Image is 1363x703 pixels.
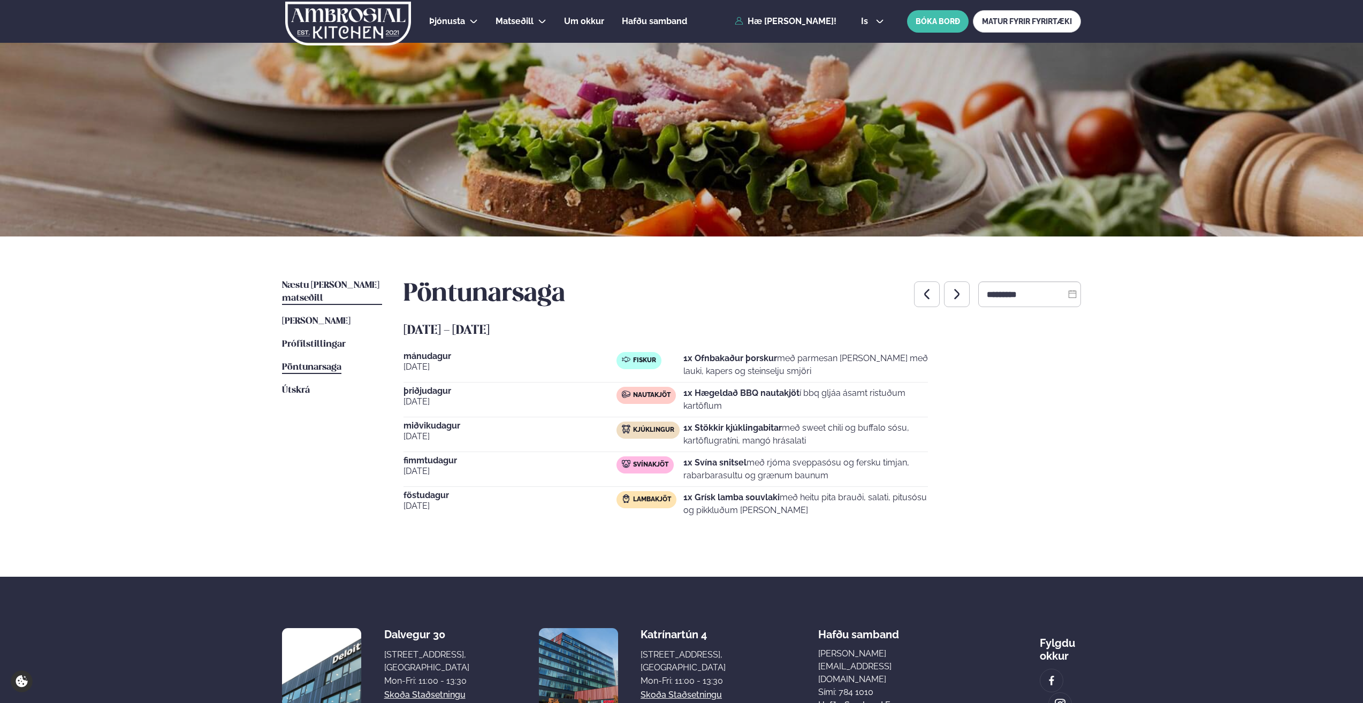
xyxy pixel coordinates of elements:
[683,387,928,412] p: í bbq gljáa ásamt ristuðum kartöflum
[496,16,534,26] span: Matseðill
[622,355,630,364] img: fish.svg
[633,426,674,434] span: Kjúklingur
[403,322,1081,339] h5: [DATE] - [DATE]
[861,17,871,26] span: is
[403,491,616,500] span: föstudagur
[683,353,777,363] strong: 1x Ofnbakaður þorskur
[384,648,469,674] div: [STREET_ADDRESS], [GEOGRAPHIC_DATA]
[1046,675,1057,687] img: image alt
[641,648,726,674] div: [STREET_ADDRESS], [GEOGRAPHIC_DATA]
[641,675,726,687] div: Mon-Fri: 11:00 - 13:30
[284,2,412,45] img: logo
[11,670,33,692] a: Cookie settings
[973,10,1081,33] a: MATUR FYRIR FYRIRTÆKI
[622,460,630,468] img: pork.svg
[384,628,469,641] div: Dalvegur 30
[622,390,630,399] img: beef.svg
[622,16,687,26] span: Hafðu samband
[683,457,747,468] strong: 1x Svína snitsel
[403,361,616,373] span: [DATE]
[403,279,565,309] h2: Pöntunarsaga
[622,15,687,28] a: Hafðu samband
[403,500,616,513] span: [DATE]
[683,423,782,433] strong: 1x Stökkir kjúklingabitar
[735,17,836,26] a: Hæ [PERSON_NAME]!
[683,422,928,447] p: með sweet chili og buffalo sósu, kartöflugratíni, mangó hrásalati
[683,491,928,517] p: með heitu pita brauði, salati, pitusósu og pikkluðum [PERSON_NAME]
[564,16,604,26] span: Um okkur
[282,363,341,372] span: Pöntunarsaga
[282,338,346,351] a: Prófílstillingar
[403,422,616,430] span: miðvikudagur
[429,15,465,28] a: Þjónusta
[641,628,726,641] div: Katrínartún 4
[282,281,379,303] span: Næstu [PERSON_NAME] matseðill
[622,494,630,503] img: Lamb.svg
[403,456,616,465] span: fimmtudagur
[403,395,616,408] span: [DATE]
[683,388,799,398] strong: 1x Hægeldað BBQ nautakjöt
[683,492,780,502] strong: 1x Grísk lamba souvlaki
[403,387,616,395] span: þriðjudagur
[633,391,671,400] span: Nautakjöt
[496,15,534,28] a: Matseðill
[429,16,465,26] span: Þjónusta
[633,356,656,365] span: Fiskur
[403,430,616,443] span: [DATE]
[282,317,351,326] span: [PERSON_NAME]
[282,340,346,349] span: Prófílstillingar
[384,689,466,701] a: Skoða staðsetningu
[633,461,668,469] span: Svínakjöt
[818,647,947,686] a: [PERSON_NAME][EMAIL_ADDRESS][DOMAIN_NAME]
[818,686,947,699] p: Sími: 784 1010
[403,352,616,361] span: mánudagur
[282,384,310,397] a: Útskrá
[1040,669,1063,692] a: image alt
[818,620,899,641] span: Hafðu samband
[282,279,382,305] a: Næstu [PERSON_NAME] matseðill
[683,352,928,378] p: með parmesan [PERSON_NAME] með lauki, kapers og steinselju smjöri
[282,361,341,374] a: Pöntunarsaga
[384,675,469,687] div: Mon-Fri: 11:00 - 13:30
[282,315,351,328] a: [PERSON_NAME]
[633,495,671,504] span: Lambakjöt
[683,456,928,482] p: með rjóma sveppasósu og fersku timjan, rabarbarasultu og grænum baunum
[907,10,969,33] button: BÓKA BORÐ
[641,689,722,701] a: Skoða staðsetningu
[282,386,310,395] span: Útskrá
[622,425,630,433] img: chicken.svg
[852,17,893,26] button: is
[1040,628,1081,662] div: Fylgdu okkur
[403,465,616,478] span: [DATE]
[564,15,604,28] a: Um okkur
